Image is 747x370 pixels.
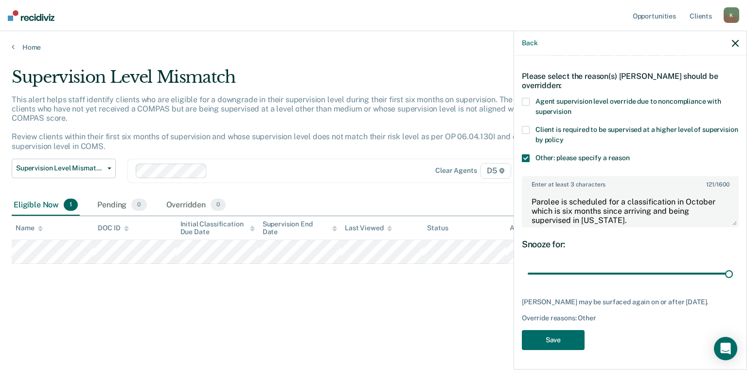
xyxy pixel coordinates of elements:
p: This alert helps staff identify clients who are eligible for a downgrade in their supervision lev... [12,95,571,151]
img: Recidiviz [8,10,54,21]
div: DOC ID [98,224,129,232]
span: 1 [64,199,78,211]
span: Client is required to be supervised at a higher level of supervision by policy [535,126,738,144]
div: Assigned to [510,224,555,232]
span: 121 [706,181,714,188]
div: [PERSON_NAME] may be surfaced again on or after [DATE]. [522,298,739,306]
div: K [724,7,739,23]
span: D5 [480,163,511,179]
div: Eligible Now [12,195,80,216]
label: Enter at least 3 characters [523,177,738,188]
div: Initial Classification Due Date [180,220,255,237]
span: Supervision Level Mismatch [16,164,104,172]
div: Status [427,224,448,232]
span: 0 [131,199,146,211]
span: 0 [211,199,226,211]
div: Name [16,224,43,232]
span: / 1600 [706,181,729,188]
div: Supervision End Date [263,220,337,237]
div: Open Intercom Messenger [714,337,737,360]
a: Home [12,43,735,52]
textarea: Parolee is scheduled for a classification in October which is six months since arriving and being... [523,190,738,226]
div: Override reasons: Other [522,314,739,322]
button: Save [522,330,585,350]
div: Snooze for: [522,239,739,250]
span: Other: please specify a reason [535,154,630,162]
div: Clear agents [435,166,477,175]
div: Supervision Level Mismatch [12,67,572,95]
div: Last Viewed [345,224,392,232]
div: Please select the reason(s) [PERSON_NAME] should be overridden: [522,64,739,98]
span: Agent supervision level override due to noncompliance with supervision [535,97,721,115]
div: Overridden [164,195,228,216]
div: Pending [95,195,148,216]
button: Back [522,39,537,47]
